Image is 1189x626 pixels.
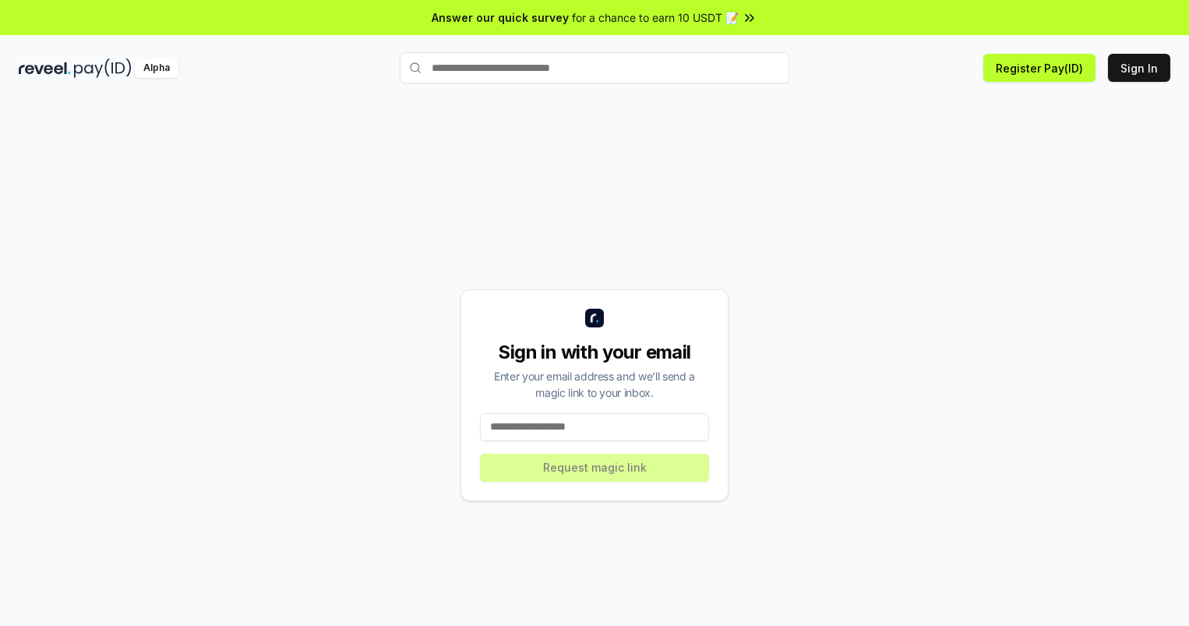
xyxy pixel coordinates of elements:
button: Register Pay(ID) [983,54,1096,82]
div: Alpha [135,58,178,78]
img: logo_small [585,309,604,327]
button: Sign In [1108,54,1170,82]
img: pay_id [74,58,132,78]
span: Answer our quick survey [432,9,569,26]
img: reveel_dark [19,58,71,78]
div: Sign in with your email [480,340,709,365]
span: for a chance to earn 10 USDT 📝 [572,9,739,26]
div: Enter your email address and we’ll send a magic link to your inbox. [480,368,709,401]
